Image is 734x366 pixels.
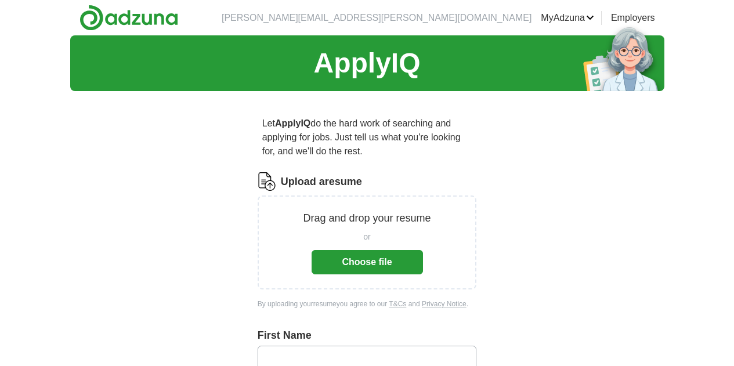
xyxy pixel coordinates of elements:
a: Employers [611,11,655,25]
p: Drag and drop your resume [303,211,431,226]
div: By uploading your resume you agree to our and . [258,299,477,309]
a: Privacy Notice [422,300,467,308]
li: [PERSON_NAME][EMAIL_ADDRESS][PERSON_NAME][DOMAIN_NAME] [222,11,531,25]
img: CV Icon [258,172,276,191]
a: MyAdzuna [541,11,594,25]
a: T&Cs [389,300,406,308]
h1: ApplyIQ [313,42,420,84]
span: or [363,231,370,243]
label: First Name [258,328,477,343]
button: Choose file [312,250,423,274]
p: Let do the hard work of searching and applying for jobs. Just tell us what you're looking for, an... [258,112,477,163]
img: Adzuna logo [79,5,178,31]
strong: ApplyIQ [275,118,310,128]
label: Upload a resume [281,174,362,190]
